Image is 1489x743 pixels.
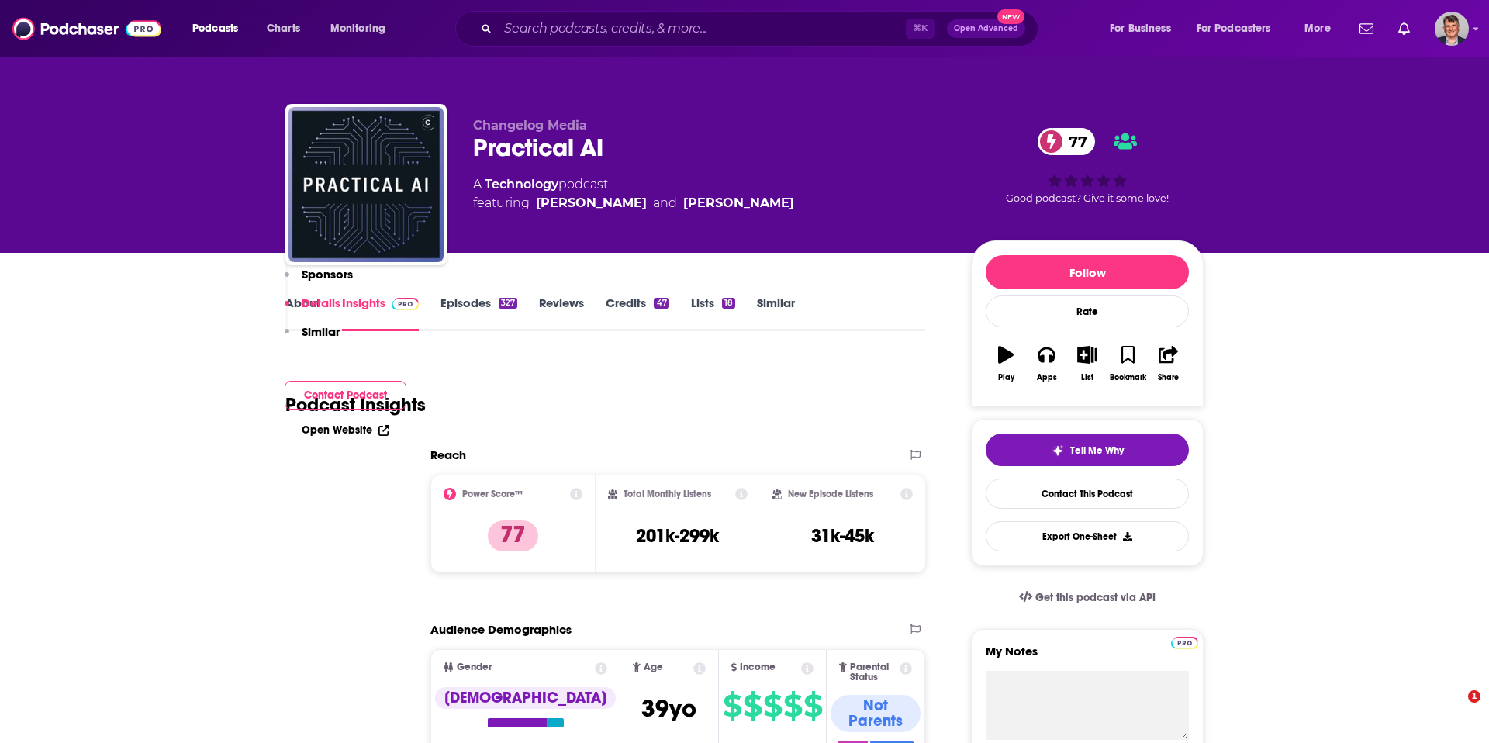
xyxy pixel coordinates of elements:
button: open menu [181,16,258,41]
button: open menu [1294,16,1350,41]
button: open menu [1187,16,1294,41]
label: My Notes [986,644,1189,671]
div: List [1081,373,1093,382]
h3: 201k-299k [636,524,719,548]
span: featuring [473,194,794,213]
p: 77 [488,520,538,551]
span: More [1304,18,1331,40]
button: Open AdvancedNew [947,19,1025,38]
button: Similar [285,324,340,353]
span: 39 yo [641,693,696,724]
img: tell me why sparkle [1052,444,1064,457]
a: Show notifications dropdown [1392,16,1416,42]
div: 327 [499,298,517,309]
button: Play [986,336,1026,392]
input: Search podcasts, credits, & more... [498,16,906,41]
button: open menu [320,16,406,41]
button: List [1067,336,1107,392]
a: Daniel Whitenack [683,194,794,213]
a: Charts [257,16,309,41]
div: 18 [722,298,735,309]
div: Share [1158,373,1179,382]
iframe: Intercom live chat [1436,690,1473,727]
span: Good podcast? Give it some love! [1006,192,1169,204]
h3: 31k-45k [811,524,874,548]
button: open menu [1099,16,1190,41]
h2: Audience Demographics [430,622,572,637]
a: Chris Benson [536,194,647,213]
span: Charts [267,18,300,40]
button: Apps [1026,336,1066,392]
img: Podchaser - Follow, Share and Rate Podcasts [12,14,161,43]
h2: Reach [430,448,466,462]
a: Contact This Podcast [986,479,1189,509]
div: [DEMOGRAPHIC_DATA] [435,687,616,709]
span: Logged in as AndyShane [1435,12,1469,46]
div: 77Good podcast? Give it some love! [971,118,1204,214]
a: Show notifications dropdown [1353,16,1380,42]
p: Details [302,295,340,310]
button: Details [285,295,340,324]
span: $ [783,693,802,718]
span: For Business [1110,18,1171,40]
a: Open Website [302,423,389,437]
span: Open Advanced [954,25,1018,33]
div: Search podcasts, credits, & more... [470,11,1053,47]
span: 77 [1053,128,1095,155]
h2: New Episode Listens [788,489,873,499]
div: Apps [1037,373,1057,382]
p: Similar [302,324,340,339]
button: Follow [986,255,1189,289]
span: For Podcasters [1197,18,1271,40]
div: Play [998,373,1014,382]
img: Practical AI [288,107,444,262]
span: $ [803,693,822,718]
span: Podcasts [192,18,238,40]
span: Monitoring [330,18,385,40]
a: Episodes327 [440,295,517,331]
span: Income [740,662,776,672]
a: Pro website [1171,634,1198,649]
span: Age [644,662,663,672]
button: Contact Podcast [285,381,406,410]
span: Tell Me Why [1070,444,1124,457]
span: $ [763,693,782,718]
a: Credits47 [606,295,668,331]
a: 77 [1038,128,1095,155]
h2: Power Score™ [462,489,523,499]
span: New [997,9,1025,24]
span: ⌘ K [906,19,935,39]
div: A podcast [473,175,794,213]
a: Get this podcast via API [1007,579,1168,617]
span: 1 [1468,690,1480,703]
div: Not Parents [831,695,921,732]
span: $ [743,693,762,718]
div: Rate [986,295,1189,327]
div: Bookmark [1110,373,1146,382]
h2: Total Monthly Listens [624,489,711,499]
a: Lists18 [691,295,735,331]
button: Share [1149,336,1189,392]
span: Changelog Media [473,118,587,133]
a: Technology [485,177,558,192]
span: and [653,194,677,213]
a: Reviews [539,295,584,331]
div: 47 [654,298,668,309]
span: Gender [457,662,492,672]
img: Podchaser Pro [1171,637,1198,649]
img: User Profile [1435,12,1469,46]
a: Similar [757,295,795,331]
button: tell me why sparkleTell Me Why [986,434,1189,466]
button: Export One-Sheet [986,521,1189,551]
span: Get this podcast via API [1035,591,1156,604]
button: Show profile menu [1435,12,1469,46]
span: Parental Status [850,662,897,683]
span: $ [723,693,741,718]
button: Bookmark [1107,336,1148,392]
